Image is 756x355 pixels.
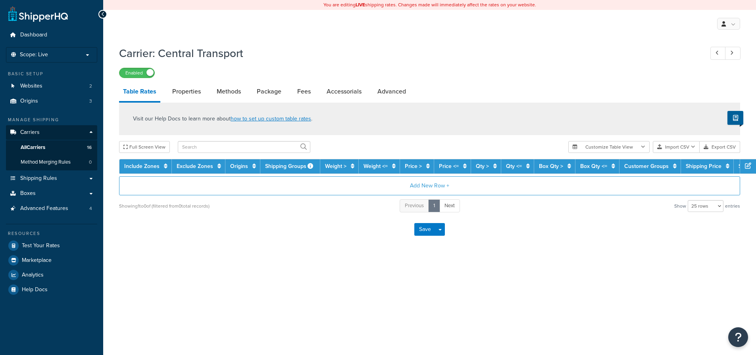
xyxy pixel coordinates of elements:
span: Marketplace [22,257,52,264]
span: 3 [89,98,92,105]
a: Help Docs [6,282,97,297]
span: Dashboard [20,32,47,38]
span: Websites [20,83,42,90]
a: Origins [230,162,248,170]
a: Method Merging Rules0 [6,155,97,170]
a: Weight <= [364,162,388,170]
button: Customize Table View [568,141,650,153]
span: Scope: Live [20,52,48,58]
span: entries [725,200,740,212]
a: 1 [428,199,440,212]
label: Enabled [119,68,154,78]
a: Properties [168,82,205,101]
a: Accessorials [323,82,365,101]
span: 2 [89,83,92,90]
a: Dashboard [6,28,97,42]
a: AllCarriers16 [6,140,97,155]
a: Previous Record [710,47,726,60]
input: Search [178,141,310,153]
span: Analytics [22,272,44,279]
a: Box Qty <= [580,162,607,170]
button: Import CSV [653,141,700,153]
a: Advanced Features4 [6,201,97,216]
a: Boxes [6,186,97,201]
a: Include Zones [124,162,160,170]
button: Show Help Docs [727,111,743,125]
span: 0 [89,159,92,166]
h1: Carrier: Central Transport [119,46,696,61]
a: Origins3 [6,94,97,109]
button: Export CSV [700,141,740,153]
a: Customer Groups [624,162,669,170]
span: Boxes [20,190,36,197]
div: Resources [6,230,97,237]
a: Shipping Rules [6,171,97,186]
a: Next [439,199,460,212]
a: Analytics [6,268,97,282]
span: Show [674,200,686,212]
span: 4 [89,205,92,212]
a: Box Qty > [539,162,563,170]
th: Shipping Groups [260,159,320,174]
a: Websites2 [6,79,97,94]
li: Origins [6,94,97,109]
b: LIVE [356,1,365,8]
a: Price > [405,162,422,170]
span: Carriers [20,129,40,136]
button: Full Screen View [119,141,170,153]
a: Carriers [6,125,97,140]
a: Methods [213,82,245,101]
div: Basic Setup [6,71,97,77]
div: Manage Shipping [6,116,97,123]
span: Shipping Rules [20,175,57,182]
a: Qty <= [506,162,522,170]
span: Previous [405,202,424,209]
span: Test Your Rates [22,242,60,249]
li: Method Merging Rules [6,155,97,170]
a: Table Rates [119,82,160,103]
p: Visit our Help Docs to learn more about . [133,115,312,123]
a: Qty > [476,162,489,170]
button: Open Resource Center [728,327,748,347]
li: Advanced Features [6,201,97,216]
span: Advanced Features [20,205,68,212]
a: Advanced [373,82,410,101]
a: Previous [400,199,429,212]
li: Carriers [6,125,97,170]
li: Websites [6,79,97,94]
span: 16 [87,144,92,151]
a: Weight > [325,162,346,170]
div: Showing 1 to 0 of (filtered from 0 total records) [119,200,210,212]
span: Method Merging Rules [21,159,71,166]
button: Add New Row + [119,176,740,195]
a: Exclude Zones [177,162,213,170]
a: Price <= [439,162,459,170]
a: how to set up custom table rates [231,115,311,123]
a: Shipping Price [686,162,721,170]
span: All Carriers [21,144,45,151]
span: Help Docs [22,286,48,293]
a: Next Record [725,47,741,60]
a: Package [253,82,285,101]
button: Save [414,223,436,236]
span: Origins [20,98,38,105]
a: Fees [293,82,315,101]
span: Next [444,202,455,209]
a: Test Your Rates [6,239,97,253]
a: Marketplace [6,253,97,267]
